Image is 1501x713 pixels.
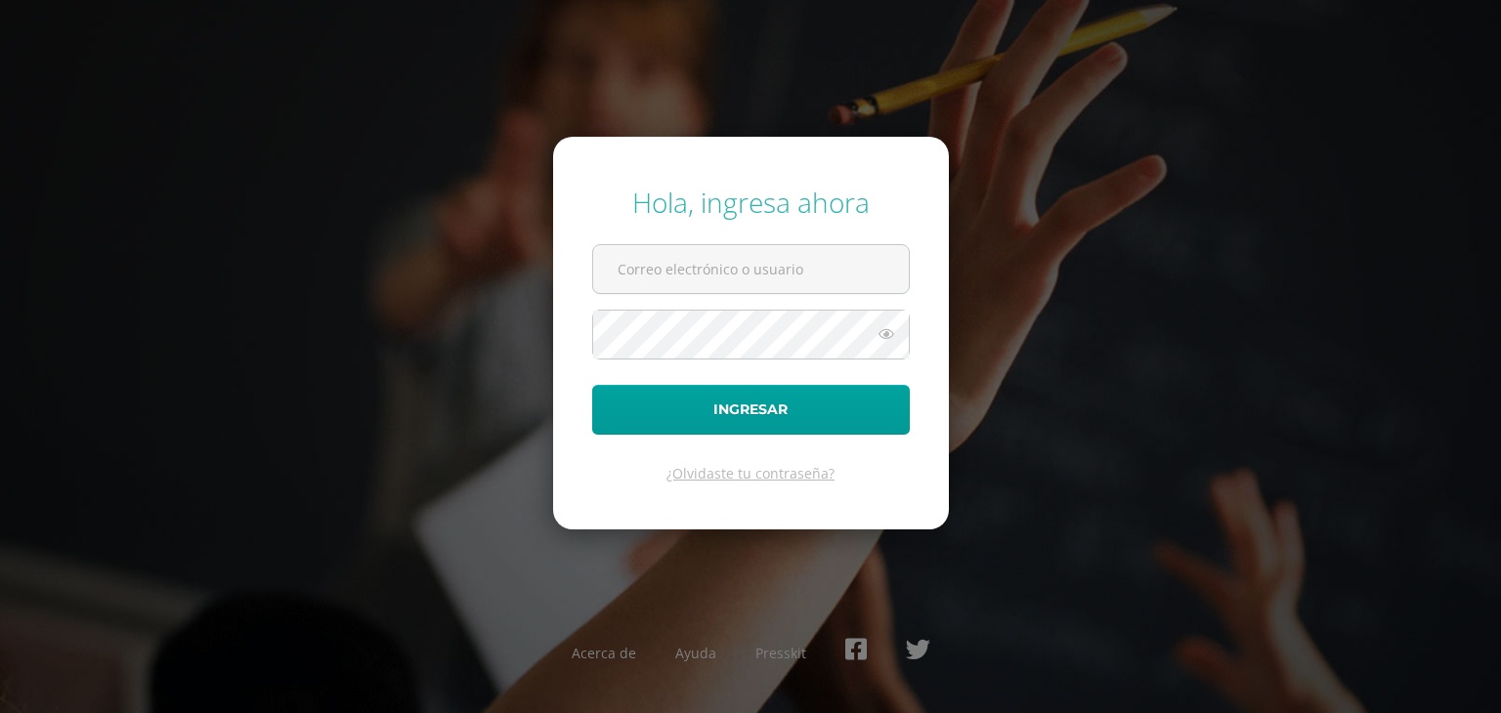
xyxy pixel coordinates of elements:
a: Acerca de [572,644,636,662]
button: Ingresar [592,385,910,435]
div: Hola, ingresa ahora [592,184,910,221]
a: ¿Olvidaste tu contraseña? [666,464,835,482]
a: Presskit [755,644,806,662]
input: Correo electrónico o usuario [593,245,909,293]
a: Ayuda [675,644,716,662]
